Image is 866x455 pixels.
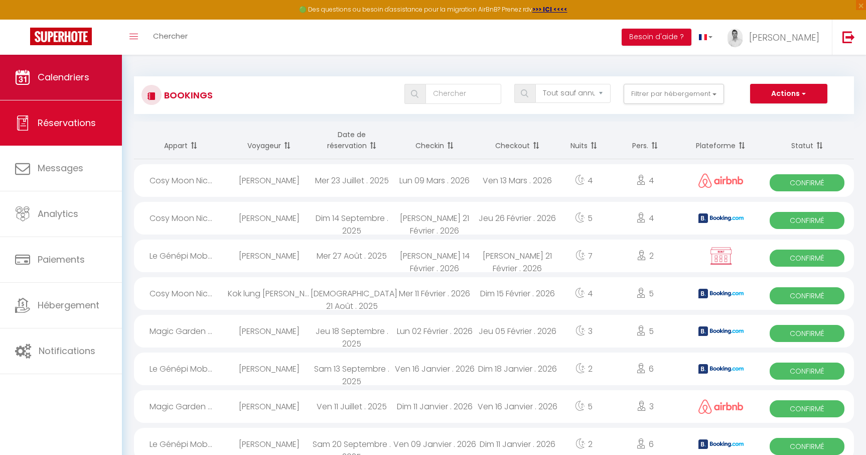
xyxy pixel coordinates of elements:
[38,117,96,129] span: Réservations
[393,122,476,159] th: Sort by checkin
[38,207,78,220] span: Analytics
[624,84,724,104] button: Filtrer par hébergement
[146,20,195,55] a: Chercher
[749,31,819,44] span: [PERSON_NAME]
[532,5,567,14] a: >>> ICI <<<<
[760,122,854,159] th: Sort by status
[559,122,609,159] th: Sort by nights
[153,31,188,41] span: Chercher
[228,122,311,159] th: Sort by guest
[311,122,393,159] th: Sort by booking date
[622,29,691,46] button: Besoin d'aide ?
[425,84,501,104] input: Chercher
[720,20,832,55] a: ... [PERSON_NAME]
[842,31,855,43] img: logout
[30,28,92,45] img: Super Booking
[681,122,761,159] th: Sort by channel
[38,162,83,174] span: Messages
[609,122,681,159] th: Sort by people
[750,84,827,104] button: Actions
[162,84,213,106] h3: Bookings
[134,122,228,159] th: Sort by rentals
[39,345,95,357] span: Notifications
[476,122,559,159] th: Sort by checkout
[38,71,89,83] span: Calendriers
[38,253,85,266] span: Paiements
[728,29,743,47] img: ...
[38,299,99,311] span: Hébergement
